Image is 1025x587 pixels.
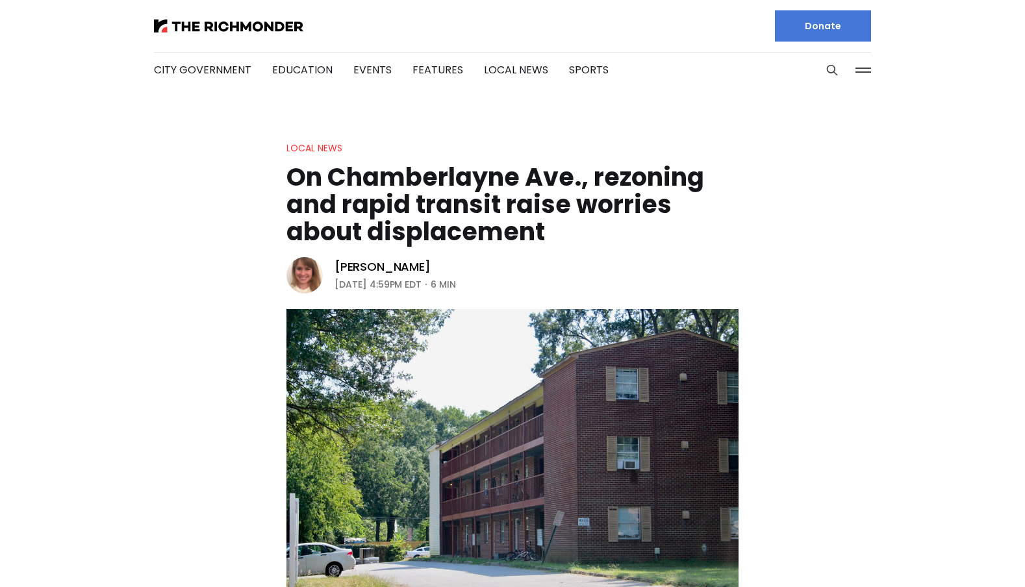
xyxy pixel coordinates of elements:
a: City Government [154,62,251,77]
a: Features [412,62,463,77]
h1: On Chamberlayne Ave., rezoning and rapid transit raise worries about displacement [286,164,739,245]
span: 6 min [431,277,456,292]
button: Search this site [822,60,842,80]
a: Local News [484,62,548,77]
a: [PERSON_NAME] [335,259,431,275]
time: [DATE] 4:59PM EDT [335,277,422,292]
a: Education [272,62,333,77]
a: Local News [286,142,342,155]
a: Sports [569,62,609,77]
a: Events [353,62,392,77]
img: The Richmonder [154,19,303,32]
img: Sarah Vogelsong [286,257,323,293]
a: Donate [775,10,871,42]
